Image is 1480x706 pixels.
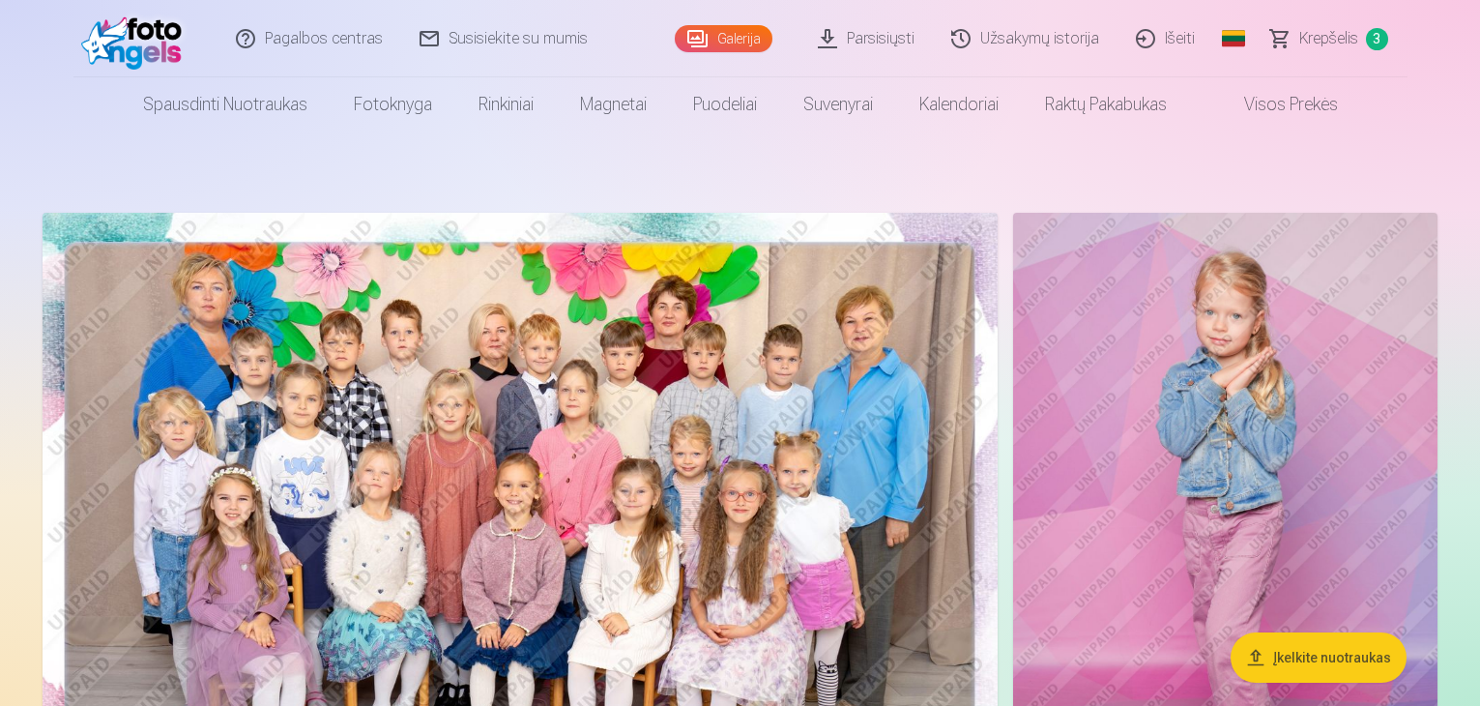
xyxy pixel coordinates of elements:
[675,25,772,52] a: Galerija
[557,77,670,132] a: Magnetai
[81,8,192,70] img: /fa2
[1366,28,1388,50] span: 3
[1231,632,1407,683] button: Įkelkite nuotraukas
[896,77,1022,132] a: Kalendoriai
[120,77,331,132] a: Spausdinti nuotraukas
[670,77,780,132] a: Puodeliai
[455,77,557,132] a: Rinkiniai
[331,77,455,132] a: Fotoknyga
[1190,77,1361,132] a: Visos prekės
[780,77,896,132] a: Suvenyrai
[1299,27,1358,50] span: Krepšelis
[1022,77,1190,132] a: Raktų pakabukas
